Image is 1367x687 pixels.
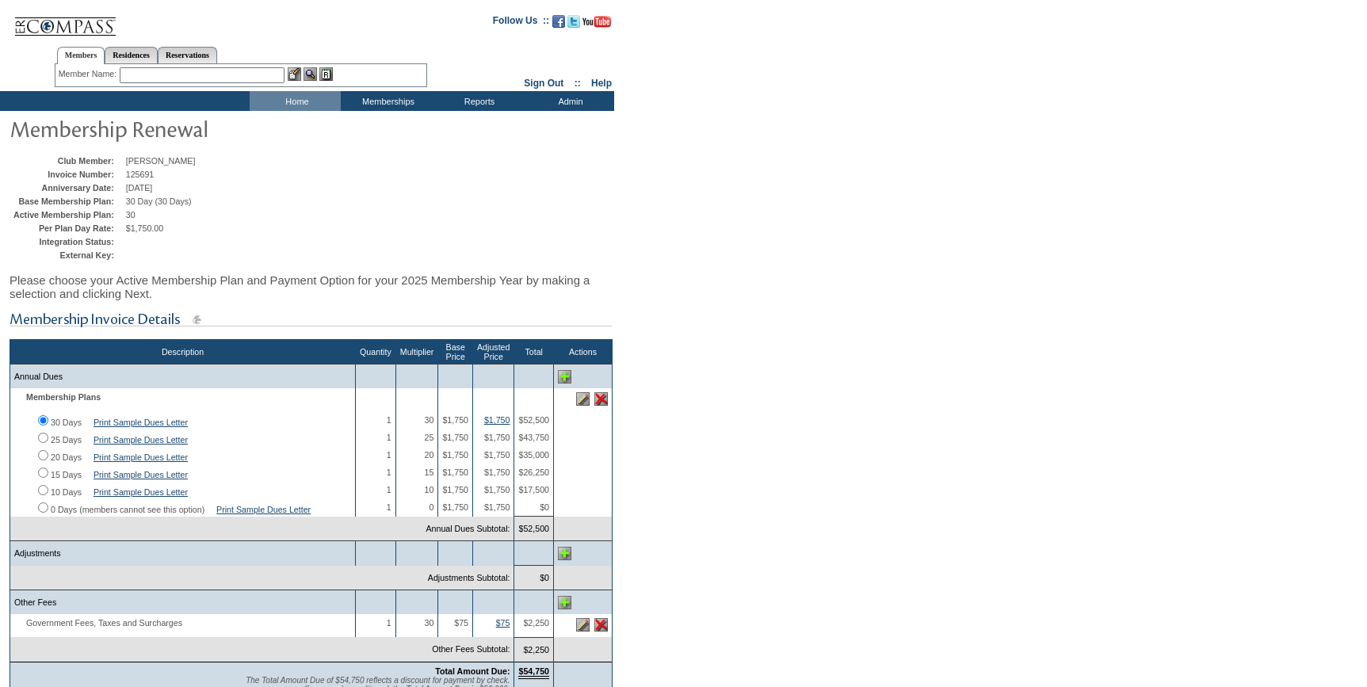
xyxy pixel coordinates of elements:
span: $35,000 [518,450,549,460]
span: $17,500 [518,485,549,494]
a: Print Sample Dues Letter [94,487,188,497]
td: External Key: [13,250,122,260]
label: 0 Days (members cannot see this option) [51,505,204,514]
span: $52,500 [518,415,549,425]
img: b_edit.gif [288,67,301,81]
td: Base Membership Plan: [13,197,122,206]
span: $1,750 [442,502,468,512]
td: Annual Dues Subtotal: [10,517,514,541]
img: Delete this line item [594,392,608,406]
a: Print Sample Dues Letter [94,435,188,445]
span: $1,750 [484,450,510,460]
td: $2,250 [514,637,554,662]
td: Invoice Number: [13,170,122,179]
th: Adjusted Price [472,340,514,364]
a: Sign Out [524,78,563,89]
b: Membership Plans [26,392,101,402]
label: 25 Days [51,435,82,445]
img: subTtlMembershipInvoiceDetails.gif [10,310,612,330]
label: 20 Days [51,452,82,462]
td: Annual Dues [10,364,356,389]
span: :: [575,78,581,89]
th: Multiplier [395,340,438,364]
span: 25 [425,433,434,442]
img: Edit this line item [576,392,590,406]
img: Subscribe to our YouTube Channel [582,16,611,28]
img: Become our fan on Facebook [552,15,565,28]
span: $1,750 [484,502,510,512]
a: Follow us on Twitter [567,20,580,29]
span: $1,750.00 [126,223,163,233]
span: 15 [425,468,434,477]
span: $1,750 [442,415,468,425]
a: Become our fan on Facebook [552,20,565,29]
td: Admin [523,91,614,111]
td: $0 [514,566,554,590]
td: Per Plan Day Rate: [13,223,122,233]
td: Club Member: [13,156,122,166]
span: 30 Day (30 Days) [126,197,192,206]
span: 1 [387,485,391,494]
span: $1,750 [442,433,468,442]
a: Residences [105,47,158,63]
td: Follow Us :: [493,13,549,32]
a: Help [591,78,612,89]
span: [DATE] [126,183,153,193]
span: $1,750 [484,485,510,494]
th: Actions [554,340,613,364]
td: Adjustments Subtotal: [10,566,514,590]
span: $1,750 [484,468,510,477]
td: Other Fees [10,590,356,615]
span: $1,750 [484,433,510,442]
a: Subscribe to our YouTube Channel [582,20,611,29]
td: Adjustments [10,541,356,566]
img: Add Annual Dues line item [558,370,571,384]
span: $75 [454,618,468,628]
span: $26,250 [518,468,549,477]
img: Delete this line item [594,618,608,632]
img: Compass Home [13,4,116,36]
label: 15 Days [51,470,82,479]
th: Quantity [356,340,396,364]
span: 30 [126,210,136,219]
label: 30 Days [51,418,82,427]
span: $54,750 [518,666,549,679]
span: $1,750 [442,468,468,477]
td: Active Membership Plan: [13,210,122,219]
span: 1 [387,618,391,628]
img: Reservations [319,67,333,81]
a: Print Sample Dues Letter [94,470,188,479]
span: 30 [425,618,434,628]
div: Member Name: [59,67,120,81]
span: 20 [425,450,434,460]
a: Print Sample Dues Letter [94,418,188,427]
a: Print Sample Dues Letter [216,505,311,514]
div: Please choose your Active Membership Plan and Payment Option for your 2025 Membership Year by mak... [10,265,613,308]
td: $52,500 [514,517,554,541]
span: [PERSON_NAME] [126,156,196,166]
th: Description [10,340,356,364]
a: Members [57,47,105,64]
td: Reports [432,91,523,111]
td: Anniversary Date: [13,183,122,193]
img: pgTtlMembershipRenewal.gif [10,113,326,144]
span: 125691 [126,170,155,179]
img: Add Other Fees line item [558,596,571,609]
span: $43,750 [518,433,549,442]
span: 0 [429,502,433,512]
span: $1,750 [442,485,468,494]
span: 1 [387,468,391,477]
th: Base Price [438,340,473,364]
span: 1 [387,415,391,425]
span: 1 [387,433,391,442]
a: $1,750 [484,415,510,425]
span: Government Fees, Taxes and Surcharges [14,618,190,628]
td: Home [250,91,341,111]
td: Other Fees Subtotal: [10,637,514,662]
span: 30 [425,415,434,425]
td: Integration Status: [13,237,122,246]
a: $75 [496,618,510,628]
span: 10 [425,485,434,494]
span: $1,750 [442,450,468,460]
span: $2,250 [523,618,549,628]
